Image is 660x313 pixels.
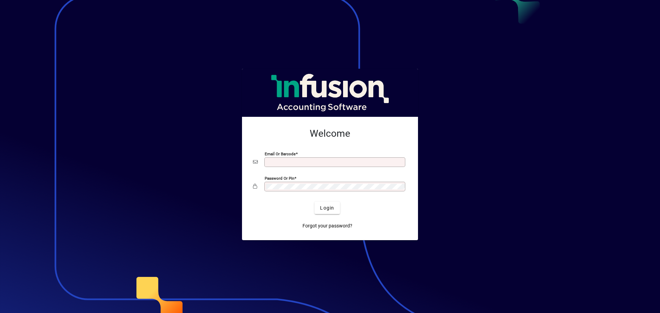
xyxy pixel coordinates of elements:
[300,220,355,232] a: Forgot your password?
[265,176,294,181] mat-label: Password or Pin
[320,204,334,212] span: Login
[302,222,352,230] span: Forgot your password?
[315,202,340,214] button: Login
[265,152,296,156] mat-label: Email or Barcode
[253,128,407,139] h2: Welcome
